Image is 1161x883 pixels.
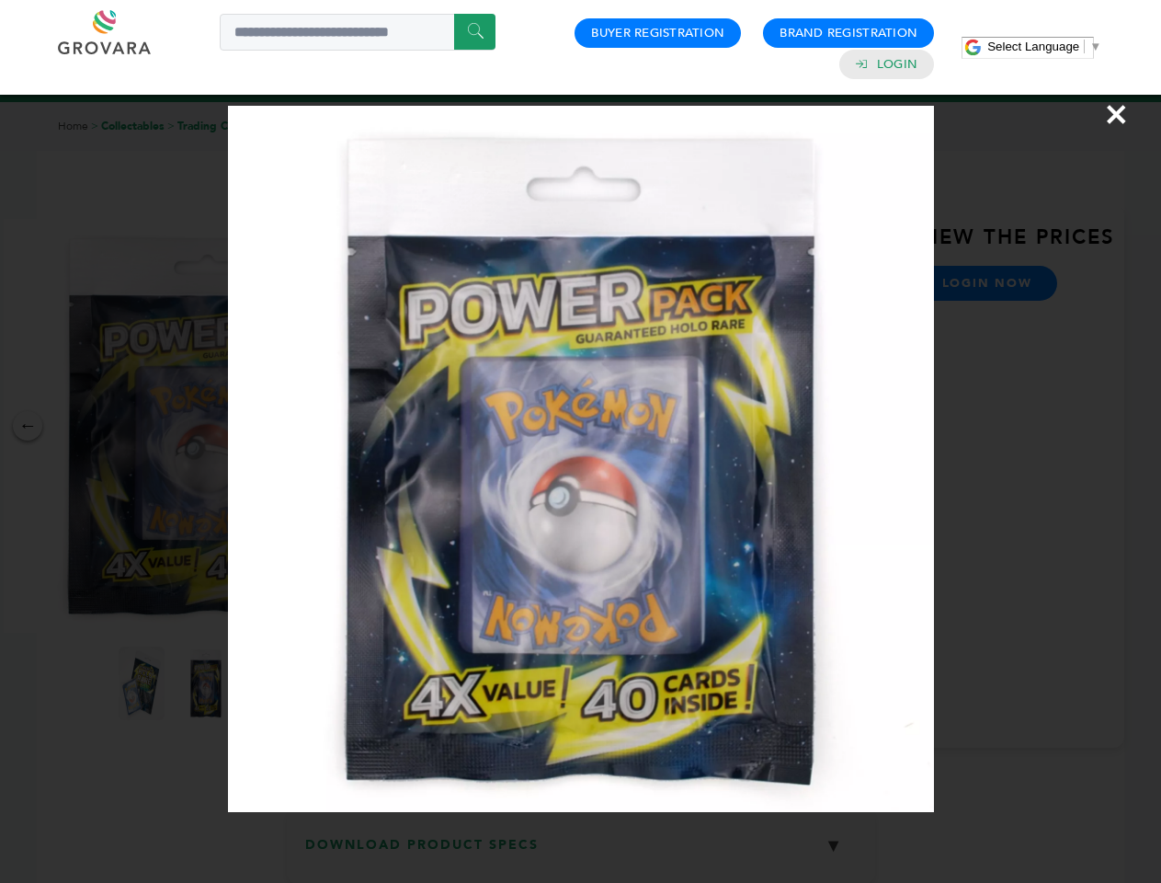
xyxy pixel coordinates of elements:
a: Buyer Registration [591,25,724,41]
input: Search a product or brand... [220,14,495,51]
span: × [1104,88,1129,140]
a: Brand Registration [780,25,917,41]
span: ▼ [1089,40,1101,53]
img: Image Preview [228,106,934,812]
a: Login [877,56,917,73]
span: Select Language [987,40,1079,53]
span: ​ [1084,40,1085,53]
a: Select Language​ [987,40,1101,53]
